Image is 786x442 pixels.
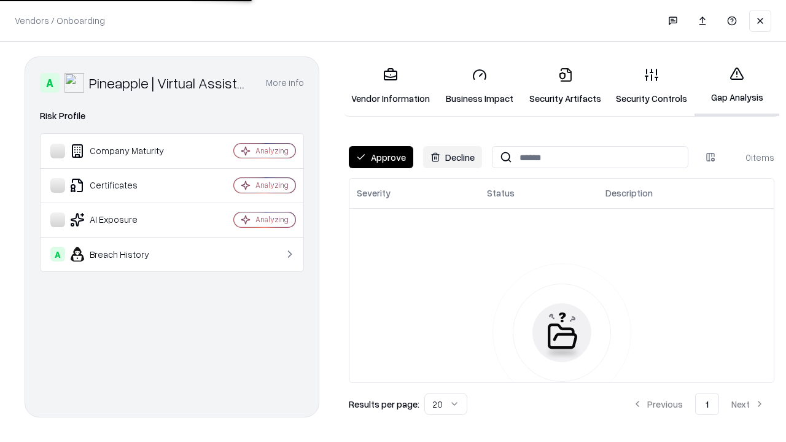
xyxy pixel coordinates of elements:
div: Pineapple | Virtual Assistant Agency [89,73,251,93]
button: Approve [349,146,413,168]
a: Business Impact [437,58,522,115]
div: Analyzing [255,145,289,156]
div: Analyzing [255,214,289,225]
button: 1 [695,393,719,415]
p: Vendors / Onboarding [15,14,105,27]
div: Status [487,187,515,200]
a: Security Controls [609,58,695,115]
button: More info [266,72,304,94]
div: Severity [357,187,391,200]
img: Pineapple | Virtual Assistant Agency [64,73,84,93]
p: Results per page: [349,398,419,411]
a: Vendor Information [344,58,437,115]
div: A [50,247,65,262]
div: 0 items [725,151,774,164]
div: Certificates [50,178,197,193]
div: Breach History [50,247,197,262]
div: Risk Profile [40,109,304,123]
div: Description [605,187,653,200]
a: Security Artifacts [522,58,609,115]
a: Gap Analysis [695,56,779,116]
div: Company Maturity [50,144,197,158]
nav: pagination [623,393,774,415]
div: Analyzing [255,180,289,190]
button: Decline [423,146,482,168]
div: AI Exposure [50,212,197,227]
div: A [40,73,60,93]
